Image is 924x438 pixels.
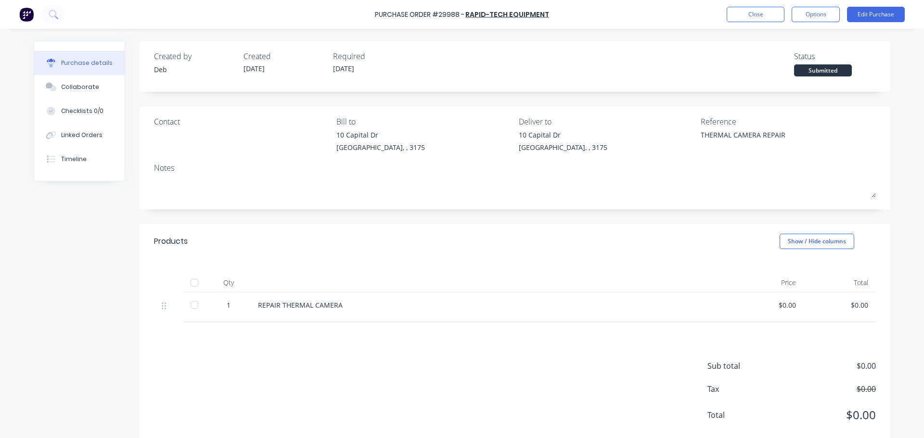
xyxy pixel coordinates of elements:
div: Required [333,50,415,62]
button: Timeline [34,147,125,171]
div: [GEOGRAPHIC_DATA], , 3175 [519,142,607,152]
div: Notes [154,162,876,174]
div: 1 [215,300,243,310]
div: Submitted [794,64,852,76]
div: REPAIR THERMAL CAMERA [258,300,724,310]
div: Status [794,50,876,62]
div: $0.00 [739,300,796,310]
div: Reference [701,116,876,127]
div: 10 Capital Dr [519,130,607,140]
span: $0.00 [780,383,876,395]
div: Qty [207,273,250,292]
div: Checklists 0/0 [61,107,103,115]
img: Factory [19,7,34,22]
span: Sub total [707,360,780,372]
a: RAPID-TECH EQUIPMENT [465,10,549,19]
button: Purchase details [34,51,125,75]
div: Deliver to [519,116,694,127]
div: Collaborate [61,83,99,91]
div: Contact [154,116,329,127]
div: Linked Orders [61,131,103,139]
div: Price [731,273,804,292]
button: Close [727,7,784,22]
span: $0.00 [780,360,876,372]
span: $0.00 [780,406,876,424]
div: $0.00 [811,300,868,310]
button: Options [792,7,840,22]
div: 10 Capital Dr [336,130,425,140]
span: Total [707,409,780,421]
div: Purchase Order #29988 - [375,10,464,20]
div: Created [244,50,325,62]
textarea: THERMAL CAMERA REPAIR [701,130,821,151]
button: Show / Hide columns [780,234,854,249]
div: Created by [154,50,236,62]
button: Checklists 0/0 [34,99,125,123]
div: Bill to [336,116,512,127]
button: Linked Orders [34,123,125,147]
div: Deb [154,64,236,75]
span: Tax [707,383,780,395]
iframe: Intercom live chat [891,405,914,428]
div: Timeline [61,155,87,163]
div: Purchase details [61,59,113,67]
div: Total [804,273,876,292]
button: Edit Purchase [847,7,905,22]
div: [GEOGRAPHIC_DATA], , 3175 [336,142,425,152]
button: Collaborate [34,75,125,99]
div: Products [154,236,188,247]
